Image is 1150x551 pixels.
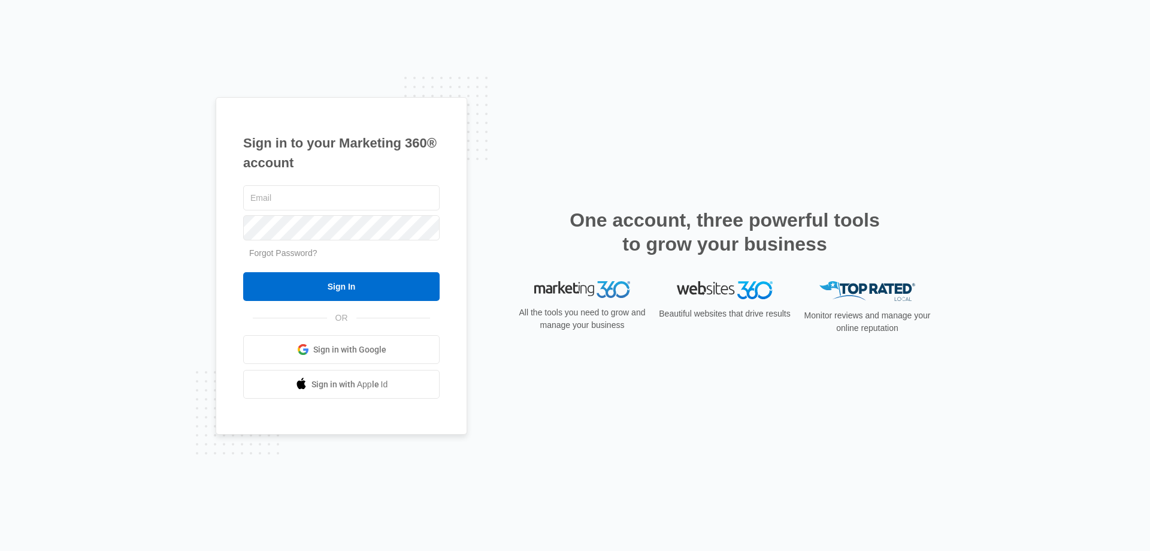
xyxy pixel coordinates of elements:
[327,312,356,324] span: OR
[249,248,317,258] a: Forgot Password?
[819,281,915,301] img: Top Rated Local
[243,335,440,364] a: Sign in with Google
[534,281,630,298] img: Marketing 360
[658,308,792,320] p: Beautiful websites that drive results
[800,309,934,335] p: Monitor reviews and manage your online reputation
[243,133,440,173] h1: Sign in to your Marketing 360® account
[313,344,386,356] span: Sign in with Google
[243,370,440,399] a: Sign in with Apple Id
[515,306,649,332] p: All the tools you need to grow and manage your business
[243,272,440,301] input: Sign In
[566,208,883,256] h2: One account, three powerful tools to grow your business
[311,378,388,391] span: Sign in with Apple Id
[677,281,773,299] img: Websites 360
[243,185,440,210] input: Email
